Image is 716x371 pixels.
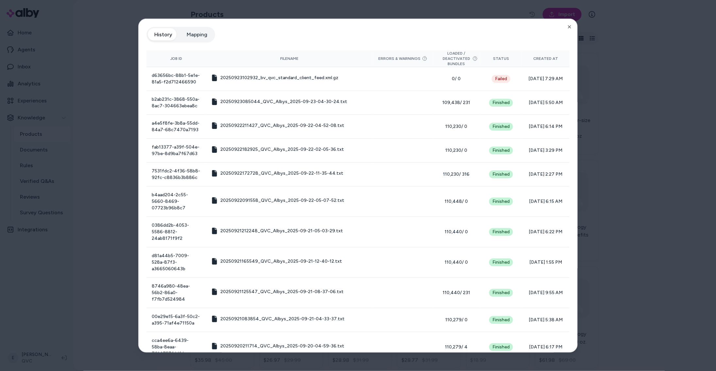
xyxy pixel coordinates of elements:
[211,122,344,129] button: 20250922211427_QVC_Albys_2025-09-22-04-52-08.txt
[489,228,513,236] div: Finished
[438,229,475,235] span: 110,440 / 0
[527,229,564,235] span: [DATE] 6:22 PM
[438,259,475,266] span: 110,440 / 0
[527,198,564,205] span: [DATE] 6:15 AM
[211,343,344,349] button: 20250920211714_QVC_Albys_2025-09-20-04-59-36.txt
[220,289,344,295] span: 20250921125547_QVC_Albys_2025-09-21-08-37-06.txt
[211,197,344,204] button: 20250922091558_QVC_Albys_2025-09-22-05-07-52.txt
[211,146,344,153] button: 20250922182925_QVC_Albys_2025-09-22-02-05-36.txt
[527,259,564,266] span: [DATE] 1:55 PM
[486,56,517,61] div: Status
[220,122,344,129] span: 20250922211427_QVC_Albys_2025-09-22-04-52-08.txt
[527,317,564,323] span: [DATE] 5:38 AM
[438,51,475,66] button: Loaded / Deactivated Bundles
[438,290,475,296] span: 110,440 / 231
[146,277,206,308] td: 8746a980-48ea-56b2-86a0-f7fb7d524984
[489,289,513,297] div: Finished
[146,308,206,332] td: 00e29e15-6a3f-50c2-a395-71af4e71150a
[220,228,343,234] span: 20250921212248_QVC_Albys_2025-09-21-05-03-29.txt
[220,146,344,153] span: 20250922182925_QVC_Albys_2025-09-22-02-05-36.txt
[220,98,347,105] span: 20250923085044_QVC_Albys_2025-09-23-04-30-24.txt
[146,332,206,362] td: cca4ee6a-6439-58ba-8eaa-7614757fddfd
[211,316,345,322] button: 20250921083854_QVC_Albys_2025-09-21-04-33-37.txt
[180,28,214,41] button: Mapping
[527,147,564,154] span: [DATE] 3:29 PM
[527,56,564,61] div: Created At
[146,115,206,138] td: a4e5f8fe-3b8a-55dd-84a7-68c7470a7193
[146,162,206,186] td: 7531fdc2-4f36-58b8-92fc-c8836b3b886c
[527,123,564,130] span: [DATE] 6:14 PM
[146,138,206,162] td: fab13377-a39f-504e-97be-8d9ba7f67d63
[379,56,427,61] button: Errors & Warnings
[211,56,368,61] div: Filename
[527,99,564,106] span: [DATE] 5:50 AM
[438,171,475,178] span: 110,230 / 316
[220,258,342,265] span: 20250921165549_QVC_Albys_2025-09-21-12-40-12.txt
[527,344,564,350] span: [DATE] 6:17 PM
[489,343,513,351] div: Finished
[220,75,338,81] span: 20250923102932_bv_qvc_standard_client_feed.xml.gz
[211,228,343,234] button: 20250921212248_QVC_Albys_2025-09-21-05-03-29.txt
[438,317,475,323] span: 110,279 / 0
[146,67,206,91] td: d63656bc-88b1-5e1e-81a5-f2d712466590
[152,56,201,61] div: Job ID
[146,91,206,115] td: b2ab231c-3868-550a-8ac7-304663ebea8c
[527,76,564,82] span: [DATE] 7:29 AM
[492,75,510,83] button: Failed
[489,198,513,205] div: Finished
[489,316,513,324] div: Finished
[438,123,475,130] span: 110,230 / 0
[148,28,179,41] button: History
[211,75,338,81] button: 20250923102932_bv_qvc_standard_client_feed.xml.gz
[211,258,342,265] button: 20250921165549_QVC_Albys_2025-09-21-12-40-12.txt
[220,316,345,322] span: 20250921083854_QVC_Albys_2025-09-21-04-33-37.txt
[146,247,206,277] td: d81a44b5-7009-528a-87f3-a3665060643b
[489,258,513,266] div: Finished
[438,99,475,106] span: 109,438 / 231
[211,98,347,105] button: 20250923085044_QVC_Albys_2025-09-23-04-30-24.txt
[438,344,475,350] span: 110,279 / 4
[211,170,343,177] button: 20250922172728_QVC_Albys_2025-09-22-11-35-44.txt
[527,171,564,178] span: [DATE] 2:27 PM
[438,76,475,82] span: 0 / 0
[489,99,513,107] div: Finished
[438,147,475,154] span: 110,230 / 0
[527,290,564,296] span: [DATE] 9:55 AM
[489,147,513,154] div: Finished
[211,289,344,295] button: 20250921125547_QVC_Albys_2025-09-21-08-37-06.txt
[220,197,344,204] span: 20250922091558_QVC_Albys_2025-09-22-05-07-52.txt
[146,186,206,217] td: b4aad204-2c55-5660-8469-07723b96b8c7
[489,123,513,131] div: Finished
[146,217,206,247] td: 0386dd2b-4053-5586-8812-24ab8171f9f2
[438,198,475,205] span: 110,448 / 0
[489,170,513,178] div: Finished
[220,343,344,349] span: 20250920211714_QVC_Albys_2025-09-20-04-59-36.txt
[220,170,343,177] span: 20250922172728_QVC_Albys_2025-09-22-11-35-44.txt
